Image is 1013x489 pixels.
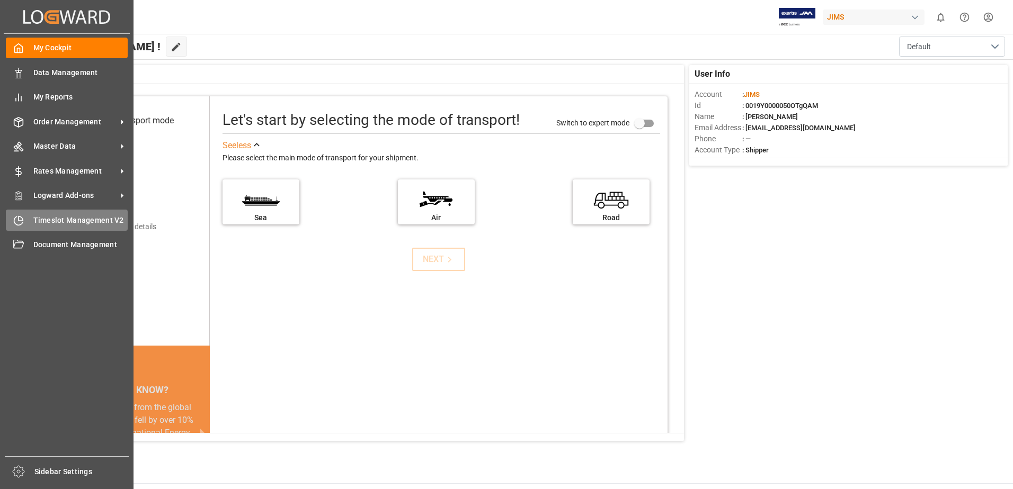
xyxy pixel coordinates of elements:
div: Road [578,212,644,223]
span: Order Management [33,116,117,128]
img: Exertis%20JAM%20-%20Email%20Logo.jpg_1722504956.jpg [779,8,815,26]
button: JIMS [823,7,929,27]
span: My Reports [33,92,128,103]
span: Hello [PERSON_NAME] ! [44,37,161,57]
div: See less [223,139,251,152]
button: NEXT [412,248,465,271]
span: Master Data [33,141,117,152]
span: Account Type [695,144,742,156]
span: : [742,90,760,98]
span: Name [695,111,742,122]
div: Sea [228,212,294,223]
span: Default [907,41,931,52]
span: User Info [695,68,730,80]
span: Rates Management [33,166,117,177]
span: JIMS [744,90,760,98]
button: Help Center [953,5,976,29]
button: next slide / item [195,401,210,465]
span: Sidebar Settings [34,466,129,477]
div: Air [403,212,469,223]
button: show 0 new notifications [929,5,953,29]
div: Please select the main mode of transport for your shipment. [223,152,660,165]
span: My Cockpit [33,42,128,53]
div: NEXT [423,253,455,266]
span: : [PERSON_NAME] [742,113,798,121]
span: Switch to expert mode [556,118,629,126]
span: Document Management [33,239,128,250]
a: Data Management [6,62,128,83]
div: Add shipping details [90,221,156,232]
span: Id [695,100,742,111]
a: Timeslot Management V2 [6,210,128,230]
a: My Cockpit [6,38,128,58]
button: open menu [899,37,1005,57]
div: Let's start by selecting the mode of transport! [223,109,520,131]
span: Account [695,89,742,100]
span: Phone [695,133,742,144]
span: Timeslot Management V2 [33,215,128,226]
span: : Shipper [742,146,769,154]
div: JIMS [823,10,925,25]
span: Email Address [695,122,742,133]
span: : [EMAIL_ADDRESS][DOMAIN_NAME] [742,124,856,132]
span: Data Management [33,67,128,78]
span: : — [742,135,751,143]
span: Logward Add-ons [33,190,117,201]
span: : 0019Y0000050OTgQAM [742,102,818,110]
